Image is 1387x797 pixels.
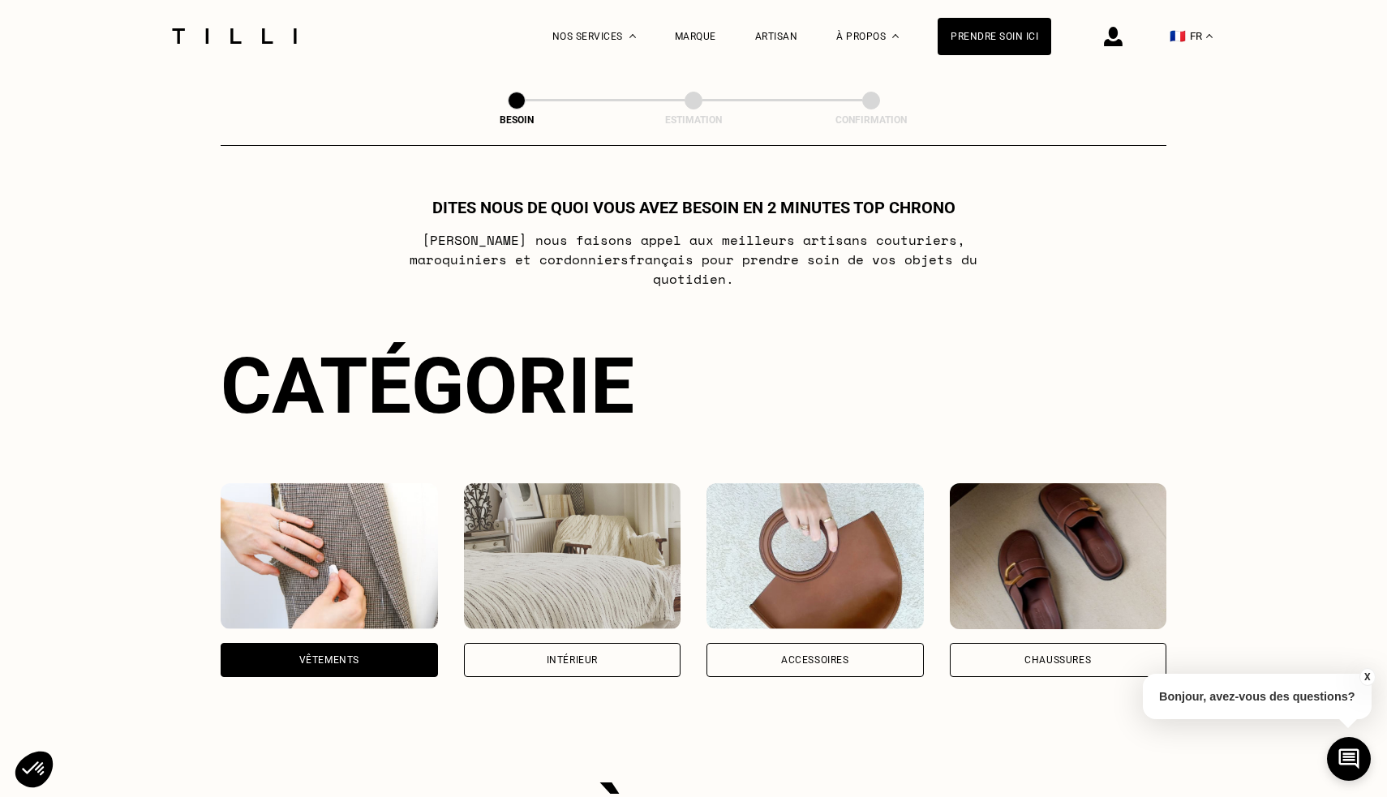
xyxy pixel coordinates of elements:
div: Accessoires [781,655,849,665]
div: Intérieur [547,655,598,665]
p: Bonjour, avez-vous des questions? [1143,674,1372,719]
a: Artisan [755,31,798,42]
img: Intérieur [464,483,681,629]
div: Chaussures [1024,655,1091,665]
img: Menu déroulant [629,34,636,38]
h1: Dites nous de quoi vous avez besoin en 2 minutes top chrono [432,198,955,217]
img: menu déroulant [1206,34,1213,38]
img: Vêtements [221,483,438,629]
img: Accessoires [706,483,924,629]
img: icône connexion [1104,27,1123,46]
img: Menu déroulant à propos [892,34,899,38]
span: 🇫🇷 [1170,28,1186,44]
img: Logo du service de couturière Tilli [166,28,303,44]
img: Chaussures [950,483,1167,629]
div: Catégorie [221,341,1166,431]
a: Prendre soin ici [938,18,1051,55]
div: Besoin [436,114,598,126]
div: Confirmation [790,114,952,126]
button: X [1359,668,1375,686]
p: [PERSON_NAME] nous faisons appel aux meilleurs artisans couturiers , maroquiniers et cordonniers ... [372,230,1016,289]
div: Vêtements [299,655,359,665]
div: Estimation [612,114,775,126]
a: Marque [675,31,716,42]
